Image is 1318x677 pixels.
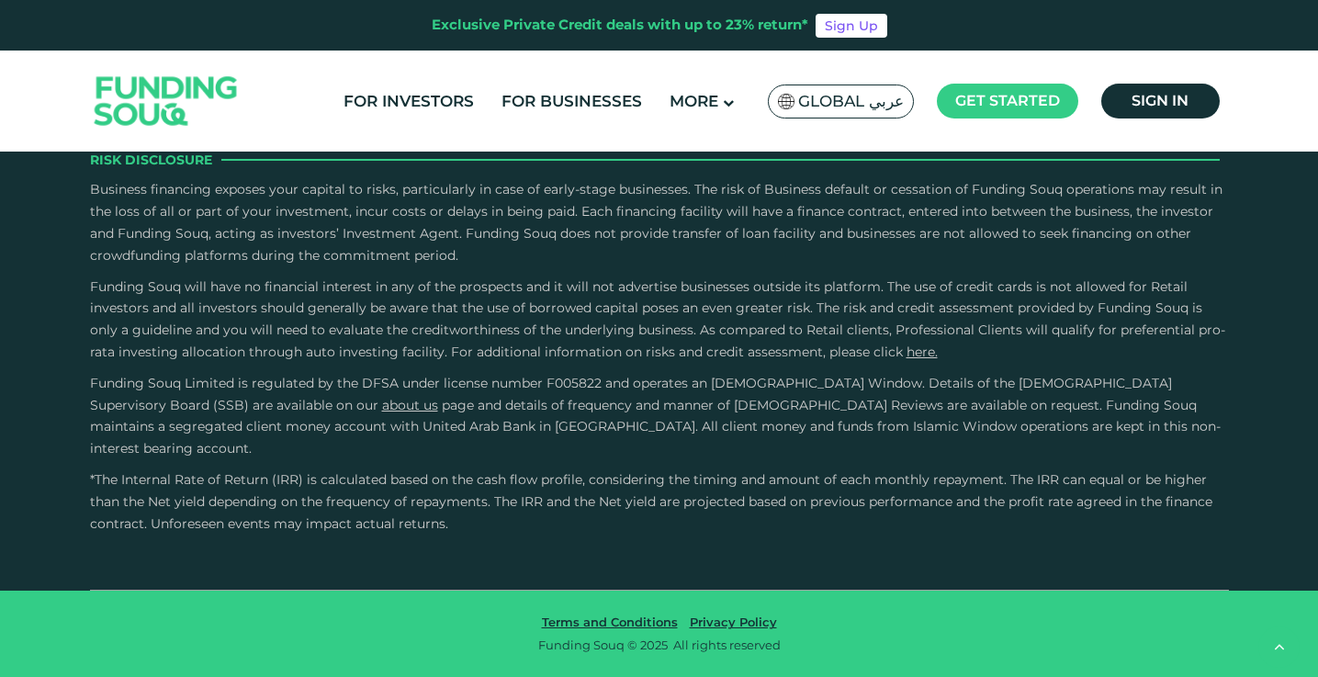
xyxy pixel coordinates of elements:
img: SA Flag [778,94,794,109]
span: page [442,397,474,413]
a: About Us [382,397,438,413]
p: *The Internal Rate of Return (IRR) is calculated based on the cash flow profile, considering the ... [90,469,1229,535]
span: Sign in [1132,92,1188,109]
a: For Investors [339,86,479,117]
a: here. [907,344,938,360]
button: back [1258,626,1300,668]
span: Funding Souq © [538,638,637,652]
a: For Businesses [497,86,647,117]
p: Business financing exposes your capital to risks, particularly in case of early-stage businesses.... [90,179,1229,266]
img: Logo [76,55,256,148]
div: Exclusive Private Credit deals with up to 23% return* [432,15,808,36]
span: All rights reserved [673,638,781,652]
a: Sign in [1101,84,1220,118]
span: Funding Souq will have no financial interest in any of the prospects and it will not advertise bu... [90,278,1225,360]
a: Terms and Conditions [537,615,682,629]
span: Global عربي [798,91,904,112]
span: 2025 [640,638,668,652]
span: More [670,92,718,110]
span: Get started [955,92,1060,109]
span: Funding Souq Limited is regulated by the DFSA under license number F005822 and operates an [DEMOG... [90,375,1172,413]
a: Privacy Policy [685,615,782,629]
span: and details of frequency and manner of [DEMOGRAPHIC_DATA] Reviews are available on request. Fundi... [90,397,1221,457]
a: Sign Up [816,14,887,38]
span: Risk Disclosure [90,150,212,170]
